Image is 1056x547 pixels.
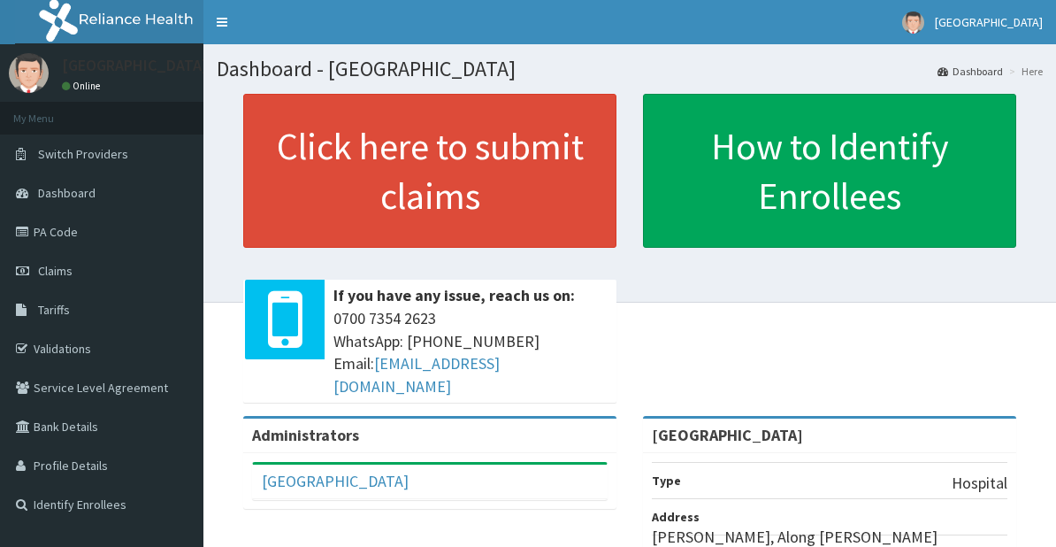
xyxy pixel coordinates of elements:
b: Address [652,509,700,525]
strong: [GEOGRAPHIC_DATA] [652,425,803,445]
span: Tariffs [38,302,70,318]
img: User Image [902,12,924,34]
h1: Dashboard - [GEOGRAPHIC_DATA] [217,58,1043,81]
span: Dashboard [38,185,96,201]
span: 0700 7354 2623 WhatsApp: [PHONE_NUMBER] Email: [333,307,608,398]
a: [EMAIL_ADDRESS][DOMAIN_NAME] [333,353,500,397]
span: Switch Providers [38,146,128,162]
a: [GEOGRAPHIC_DATA] [262,471,409,491]
b: Administrators [252,425,359,445]
b: Type [652,473,681,489]
span: [GEOGRAPHIC_DATA] [935,14,1043,30]
b: If you have any issue, reach us on: [333,285,575,305]
p: [GEOGRAPHIC_DATA] [62,58,208,73]
a: How to Identify Enrollees [643,94,1016,248]
li: Here [1005,64,1043,79]
p: Hospital [952,472,1007,495]
a: Dashboard [937,64,1003,79]
span: Claims [38,263,73,279]
a: Online [62,80,104,92]
img: User Image [9,53,49,93]
a: Click here to submit claims [243,94,616,248]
